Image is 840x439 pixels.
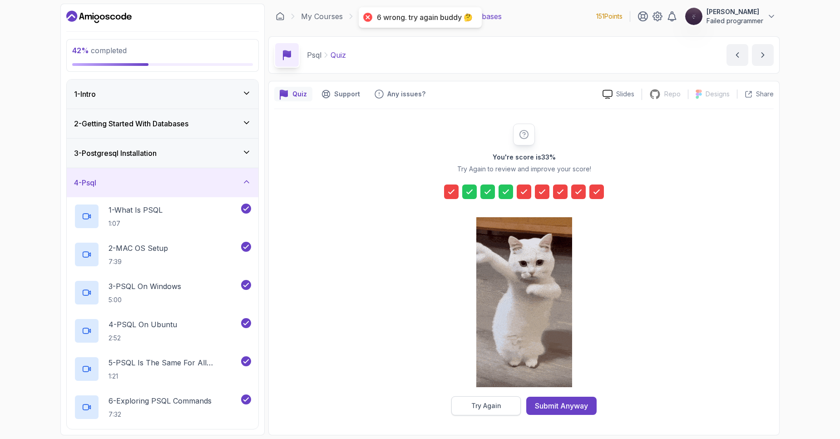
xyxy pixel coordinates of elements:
span: 42 % [72,46,89,55]
p: 2:52 [109,334,177,343]
p: 7:32 [109,410,212,419]
div: Submit Anyway [535,400,588,411]
button: Try Again [451,396,521,415]
p: Slides [616,90,634,99]
p: Any issues? [387,90,425,99]
a: My Courses [301,11,343,22]
h3: 3 - Postgresql Installation [74,148,157,159]
p: 151 Points [596,12,623,21]
p: Failed programmer [707,16,763,25]
button: 2-Getting Started With Databases [67,109,258,138]
button: 4-Psql [67,168,258,197]
button: quiz button [274,87,312,101]
button: 3-Postgresql Installation [67,139,258,168]
button: 1-What Is PSQL1:07 [74,204,251,229]
button: user profile image[PERSON_NAME]Failed programmer [685,7,776,25]
p: 4 - PSQL On Ubuntu [109,319,177,330]
p: Repo [664,90,681,99]
button: Feedback button [369,87,431,101]
button: Share [737,90,774,99]
p: Support [334,90,360,99]
button: 5-PSQL Is The Same For All Operating Systems1:21 [74,356,251,382]
button: 6-Exploring PSQL Commands7:32 [74,394,251,420]
p: Share [756,90,774,99]
p: 5 - PSQL Is The Same For All Operating Systems [109,357,239,368]
p: Try Again to review and improve your score! [457,165,591,174]
div: Try Again [471,401,501,410]
h3: 4 - Psql [74,177,96,188]
button: previous content [726,44,748,66]
button: 3-PSQL On Windows5:00 [74,280,251,305]
p: Quiz [331,50,346,60]
button: Support button [316,87,366,101]
p: Quiz [292,90,307,99]
p: 7:39 [109,257,168,266]
p: 5:00 [109,295,181,304]
p: 1:07 [109,219,163,228]
h3: 2 - Getting Started With Databases [74,118,188,129]
div: 6 wrong. try again buddy 🤔 [377,13,473,22]
p: 6 - Exploring PSQL Commands [109,395,212,406]
button: next content [752,44,774,66]
a: Dashboard [276,12,285,21]
p: 2 - MAC OS Setup [109,243,168,254]
button: 4-PSQL On Ubuntu2:52 [74,318,251,344]
p: Psql [307,50,321,60]
button: 2-MAC OS Setup7:39 [74,242,251,267]
button: 1-Intro [67,80,258,109]
h2: You're score is 33 % [493,153,556,162]
span: completed [72,46,127,55]
img: cool-cat [476,217,572,387]
p: Designs [706,90,730,99]
button: Submit Anyway [526,397,597,415]
h3: 1 - Intro [74,89,96,100]
p: 3 - PSQL On Windows [109,281,181,292]
a: Slides [595,90,642,99]
p: 1:21 [109,372,239,381]
p: [PERSON_NAME] [707,7,763,16]
img: user profile image [685,8,702,25]
p: 1 - What Is PSQL [109,205,163,215]
a: Dashboard [66,10,132,24]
